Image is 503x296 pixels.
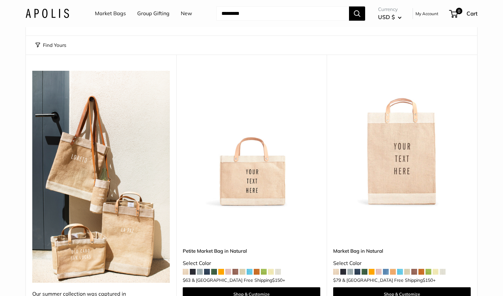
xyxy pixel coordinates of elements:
[183,71,320,208] a: Petite Market Bag in Naturaldescription_Effortless style that elevates every moment
[32,71,170,283] img: Our summer collection was captured in Todos Santos, where time slows down and color pops.
[183,277,190,283] span: $63
[378,12,402,22] button: USD $
[456,8,462,14] span: 0
[333,277,341,283] span: $79
[183,259,320,268] div: Select Color
[181,9,192,18] a: New
[95,9,126,18] a: Market Bags
[342,278,436,282] span: & [GEOGRAPHIC_DATA] Free Shipping +
[378,5,402,14] span: Currency
[450,8,477,19] a: 0 Cart
[216,6,349,21] input: Search...
[333,71,471,208] a: Market Bag in NaturalMarket Bag in Natural
[349,6,365,21] button: Search
[183,71,320,208] img: Petite Market Bag in Natural
[378,14,395,20] span: USD $
[36,41,66,50] button: Find Yours
[272,277,282,283] span: $150
[333,71,471,208] img: Market Bag in Natural
[467,10,477,17] span: Cart
[192,278,285,282] span: & [GEOGRAPHIC_DATA] Free Shipping +
[137,9,169,18] a: Group Gifting
[26,9,69,18] img: Apolis
[183,247,320,255] a: Petite Market Bag in Natural
[333,259,471,268] div: Select Color
[333,247,471,255] a: Market Bag in Natural
[416,10,438,17] a: My Account
[423,277,433,283] span: $150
